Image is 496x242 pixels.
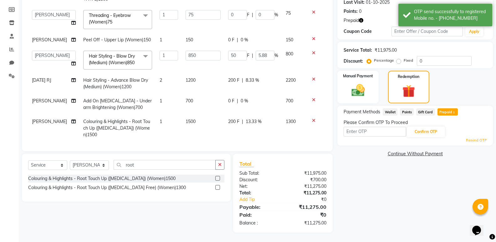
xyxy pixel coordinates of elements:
[283,211,331,219] div: ₹0
[228,98,234,104] span: 0 F
[32,37,67,43] span: [PERSON_NAME]
[286,37,293,43] span: 150
[228,37,234,43] span: 0 F
[186,119,196,124] span: 1500
[241,98,248,104] span: 0 %
[283,190,331,196] div: ₹11,275.00
[466,138,487,143] a: Resend OTP
[359,8,361,15] div: 0
[228,77,239,84] span: 200 F
[391,27,463,36] input: Enter Offer / Coupon Code
[375,47,397,54] div: ₹11,975.00
[237,98,238,104] span: |
[89,53,135,65] span: Hair Styling - Blow Dry (Medium) (Women)850
[235,196,291,203] a: Add Tip
[247,52,249,59] span: F
[114,160,216,170] input: Search or Scan
[160,37,162,43] span: 1
[283,177,331,183] div: ₹700.00
[283,170,331,177] div: ₹11,975.00
[32,77,51,83] span: [DATE] RJ
[83,98,152,110] span: Add On [MEDICAL_DATA] - Underarm Brightening (Women)700
[160,119,162,124] span: 1
[186,37,193,43] span: 150
[344,109,380,115] span: Payment Methods
[28,184,186,191] div: Colouring & Highlights - Root Touch Up ([MEDICAL_DATA] Free) (Women)1300
[344,17,359,24] span: Prepaid
[235,220,283,226] div: Balance :
[343,73,373,79] label: Manual Payment
[437,108,458,116] span: Prepaid
[160,98,162,104] span: 1
[286,119,296,124] span: 1300
[404,58,413,63] label: Fixed
[242,77,243,84] span: |
[286,51,293,57] span: 800
[186,77,196,83] span: 1200
[235,203,283,211] div: Payable:
[32,119,67,124] span: [PERSON_NAME]
[283,203,331,211] div: ₹11,275.00
[247,12,249,18] span: F
[347,83,369,98] img: _cash.svg
[398,74,419,80] label: Redemption
[291,196,331,203] div: ₹0
[252,12,253,18] span: |
[83,119,150,137] span: Colouring & Highlights - Root Touch Up ([MEDICAL_DATA]) (Women)1500
[241,37,248,43] span: 0 %
[344,127,406,136] input: Enter OTP
[286,98,293,104] span: 700
[407,126,445,137] button: Confirm OTP
[344,8,358,15] div: Points:
[83,77,148,90] span: Hair Styling - Advance Blow Dry (Medium) (Women)1200
[344,58,363,64] div: Discount:
[344,47,372,54] div: Service Total:
[374,58,394,63] label: Percentage
[235,190,283,196] div: Total:
[416,108,435,116] span: Gift Card
[383,108,397,116] span: Wallet
[465,27,483,36] button: Apply
[400,108,414,116] span: Points
[235,211,283,219] div: Paid:
[237,37,238,43] span: |
[235,177,283,183] div: Discount:
[283,183,331,190] div: ₹11,275.00
[344,28,391,35] div: Coupon Code
[344,119,487,126] div: Please Confirm OTP To Proceed
[339,151,492,157] a: Continue Without Payment
[112,19,115,25] a: x
[246,118,262,125] span: 13.33 %
[286,10,291,16] span: 75
[398,83,419,99] img: _gift.svg
[283,220,331,226] div: ₹11,275.00
[239,161,254,167] span: Total
[286,77,296,83] span: 2200
[89,13,131,25] span: Threading - Eyebrow (Women)75
[135,60,137,65] a: x
[452,111,456,115] span: 1
[274,12,278,18] span: %
[235,183,283,190] div: Net:
[274,52,278,59] span: %
[246,77,259,84] span: 8.33 %
[186,98,193,104] span: 700
[160,77,162,83] span: 2
[83,37,151,43] span: Peel Off - Upper Lip (Women)150
[32,98,67,104] span: [PERSON_NAME]
[470,217,490,236] iframe: chat widget
[414,8,488,22] div: OTP send successfully to registered Mobile no. - 918800441959
[242,118,243,125] span: |
[252,52,253,59] span: |
[228,118,239,125] span: 200 F
[28,175,176,182] div: Colouring & Highlights - Root Touch Up ([MEDICAL_DATA]) (Women)1500
[235,170,283,177] div: Sub Total:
